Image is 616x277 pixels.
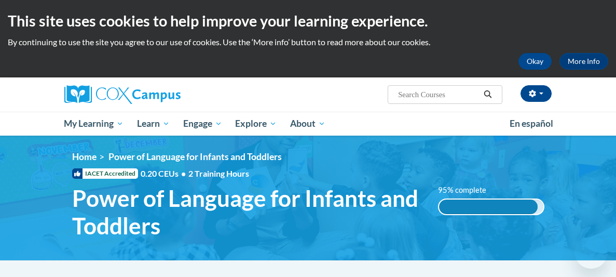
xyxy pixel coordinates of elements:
[72,168,138,179] span: IACET Accredited
[137,117,170,130] span: Learn
[290,117,325,130] span: About
[141,168,188,179] span: 0.20 CEUs
[480,88,496,101] button: Search
[397,88,480,101] input: Search Courses
[8,36,608,48] p: By continuing to use the site you agree to our use of cookies. Use the ‘More info’ button to read...
[72,184,422,240] span: Power of Language for Infants and Toddlers
[283,112,332,136] a: About
[183,117,222,130] span: Engage
[188,168,249,178] span: 2 Training Hours
[8,10,608,31] h2: This site uses cookies to help improve your learning experience.
[64,117,124,130] span: My Learning
[510,118,553,129] span: En español
[64,85,216,104] a: Cox Campus
[58,112,131,136] a: My Learning
[439,200,538,214] div: 95% complete
[521,85,552,102] button: Account Settings
[228,112,283,136] a: Explore
[108,151,282,162] span: Power of Language for Infants and Toddlers
[518,53,552,70] button: Okay
[559,53,608,70] a: More Info
[574,235,608,269] iframe: Button to launch messaging window
[130,112,176,136] a: Learn
[503,113,560,135] a: En español
[438,184,498,196] label: 95% complete
[235,117,277,130] span: Explore
[181,168,186,178] span: •
[64,85,181,104] img: Cox Campus
[176,112,229,136] a: Engage
[57,112,560,136] div: Main menu
[72,151,97,162] a: Home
